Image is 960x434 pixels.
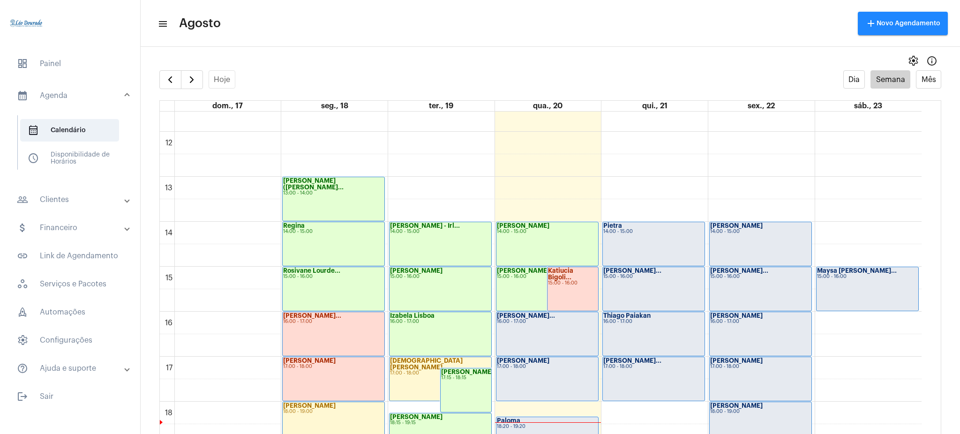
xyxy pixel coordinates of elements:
[390,223,460,229] strong: [PERSON_NAME] - Irl...
[283,178,344,190] strong: [PERSON_NAME] ([PERSON_NAME]...
[497,358,549,364] strong: [PERSON_NAME]
[163,184,174,192] div: 13
[603,268,661,274] strong: [PERSON_NAME]...
[17,90,125,101] mat-panel-title: Agenda
[283,403,336,409] strong: [PERSON_NAME]
[9,329,131,352] span: Configurações
[17,90,28,101] mat-icon: sidenav icon
[164,274,174,282] div: 15
[17,335,28,346] span: sidenav icon
[283,409,384,414] div: 18:00 - 19:00
[9,52,131,75] span: Painel
[390,319,491,324] div: 16:00 - 17:00
[441,375,491,381] div: 17:15 - 18:15
[17,58,28,69] span: sidenav icon
[390,313,435,319] strong: Izabela Lisboa
[28,153,39,164] span: sidenav icon
[710,274,811,279] div: 15:00 - 16:00
[916,70,941,89] button: Mês
[640,101,669,111] a: 21 de agosto de 2025
[603,319,704,324] div: 16:00 - 17:00
[9,273,131,295] span: Serviços e Pacotes
[17,363,125,374] mat-panel-title: Ajuda e suporte
[441,369,494,375] strong: [PERSON_NAME]
[181,70,203,89] button: Próximo Semana
[283,358,336,364] strong: [PERSON_NAME]
[17,222,125,233] mat-panel-title: Financeiro
[710,313,763,319] strong: [PERSON_NAME]
[710,223,763,229] strong: [PERSON_NAME]
[390,420,491,426] div: 18:15 - 19:15
[28,125,39,136] span: sidenav icon
[17,391,28,402] mat-icon: sidenav icon
[852,101,884,111] a: 23 de agosto de 2025
[6,81,140,111] mat-expansion-panel-header: sidenav iconAgenda
[390,268,442,274] strong: [PERSON_NAME]
[710,409,811,414] div: 18:00 - 19:00
[390,371,491,376] div: 17:00 - 18:00
[17,222,28,233] mat-icon: sidenav icon
[603,358,661,364] strong: [PERSON_NAME]...
[6,357,140,380] mat-expansion-panel-header: sidenav iconAjuda e suporte
[548,268,573,280] strong: Katiucia Bigoli...
[17,194,28,205] mat-icon: sidenav icon
[283,313,341,319] strong: [PERSON_NAME]...
[817,268,897,274] strong: Maysa [PERSON_NAME]...
[497,274,598,279] div: 15:00 - 16:00
[858,12,948,35] button: Novo Agendamento
[603,274,704,279] div: 15:00 - 16:00
[390,229,491,234] div: 14:00 - 15:00
[497,229,598,234] div: 14:00 - 15:00
[283,229,384,234] div: 14:00 - 15:00
[710,358,763,364] strong: [PERSON_NAME]
[710,403,763,409] strong: [PERSON_NAME]
[20,119,119,142] span: Calendário
[179,16,221,31] span: Agosto
[164,139,174,147] div: 12
[159,70,181,89] button: Semana Anterior
[710,319,811,324] div: 16:00 - 17:00
[17,194,125,205] mat-panel-title: Clientes
[20,147,119,170] span: Disponibilidade de Horários
[746,101,777,111] a: 22 de agosto de 2025
[603,223,622,229] strong: Pietra
[817,274,918,279] div: 15:00 - 16:00
[497,268,549,274] strong: [PERSON_NAME]
[9,245,131,267] span: Link de Agendamento
[390,358,463,370] strong: [DEMOGRAPHIC_DATA][PERSON_NAME]
[497,424,598,429] div: 18:20 - 19:20
[497,364,598,369] div: 17:00 - 18:00
[603,313,651,319] strong: Thiago Paiakan
[904,52,922,70] button: settings
[164,364,174,372] div: 17
[283,274,384,279] div: 15:00 - 16:00
[497,319,598,324] div: 16:00 - 17:00
[710,364,811,369] div: 17:00 - 18:00
[710,229,811,234] div: 14:00 - 15:00
[843,70,865,89] button: Dia
[157,18,167,30] mat-icon: sidenav icon
[6,217,140,239] mat-expansion-panel-header: sidenav iconFinanceiro
[17,307,28,318] span: sidenav icon
[548,281,598,286] div: 15:00 - 16:00
[6,188,140,211] mat-expansion-panel-header: sidenav iconClientes
[390,274,491,279] div: 15:00 - 16:00
[163,409,174,417] div: 18
[283,223,305,229] strong: Regina
[427,101,455,111] a: 19 de agosto de 2025
[9,301,131,323] span: Automações
[926,55,937,67] mat-icon: Info
[319,101,350,111] a: 18 de agosto de 2025
[7,5,45,42] img: 4c910ca3-f26c-c648-53c7-1a2041c6e520.jpg
[710,268,768,274] strong: [PERSON_NAME]...
[210,101,245,111] a: 17 de agosto de 2025
[497,418,520,424] strong: Paloma
[283,268,340,274] strong: Rosivane Lourde...
[865,18,877,29] mat-icon: add
[283,319,384,324] div: 16:00 - 17:00
[6,111,140,183] div: sidenav iconAgenda
[163,229,174,237] div: 14
[283,364,384,369] div: 17:00 - 18:00
[390,414,442,420] strong: [PERSON_NAME]
[163,319,174,327] div: 16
